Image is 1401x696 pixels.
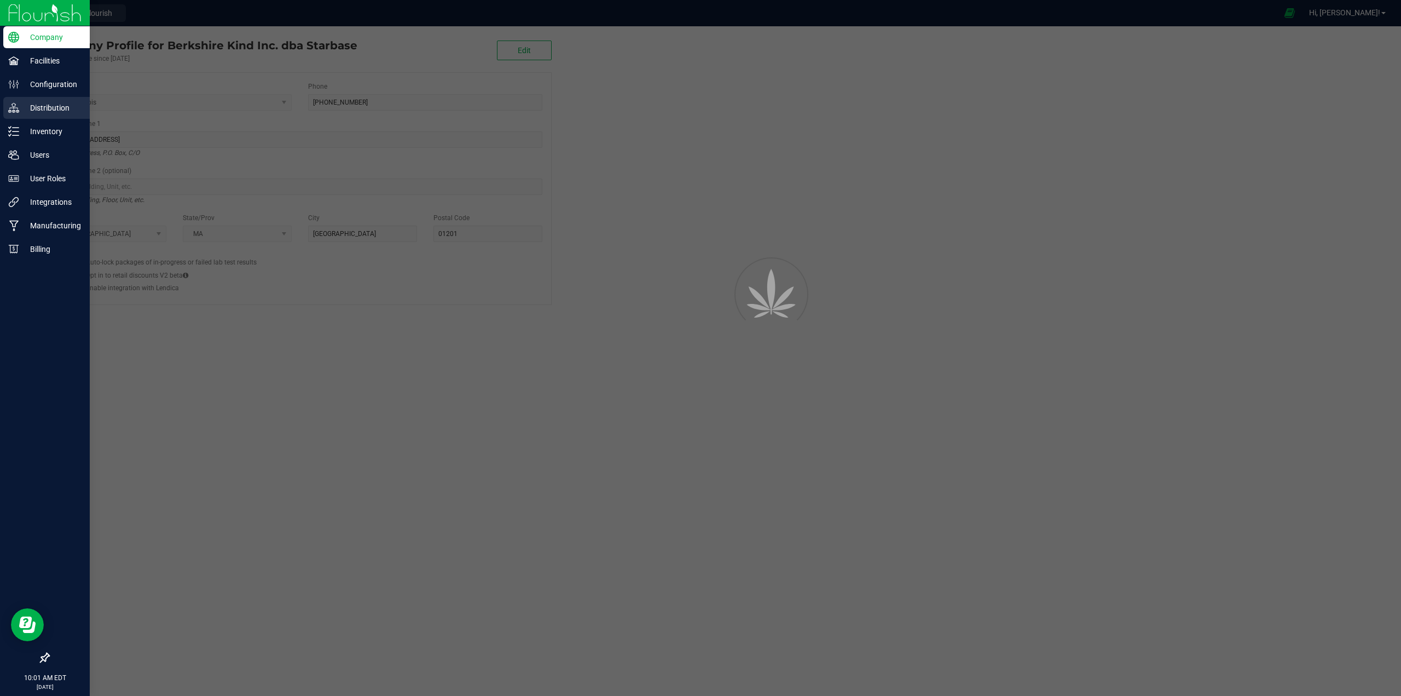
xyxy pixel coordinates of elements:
[19,148,85,162] p: Users
[8,55,19,66] inline-svg: Facilities
[5,683,85,691] p: [DATE]
[8,149,19,160] inline-svg: Users
[8,197,19,208] inline-svg: Integrations
[19,125,85,138] p: Inventory
[19,78,85,91] p: Configuration
[8,102,19,113] inline-svg: Distribution
[19,101,85,114] p: Distribution
[19,219,85,232] p: Manufacturing
[5,673,85,683] p: 10:01 AM EDT
[8,244,19,255] inline-svg: Billing
[19,172,85,185] p: User Roles
[8,220,19,231] inline-svg: Manufacturing
[19,54,85,67] p: Facilities
[8,126,19,137] inline-svg: Inventory
[19,31,85,44] p: Company
[8,79,19,90] inline-svg: Configuration
[8,173,19,184] inline-svg: User Roles
[11,608,44,641] iframe: Resource center
[19,195,85,209] p: Integrations
[19,243,85,256] p: Billing
[8,32,19,43] inline-svg: Company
